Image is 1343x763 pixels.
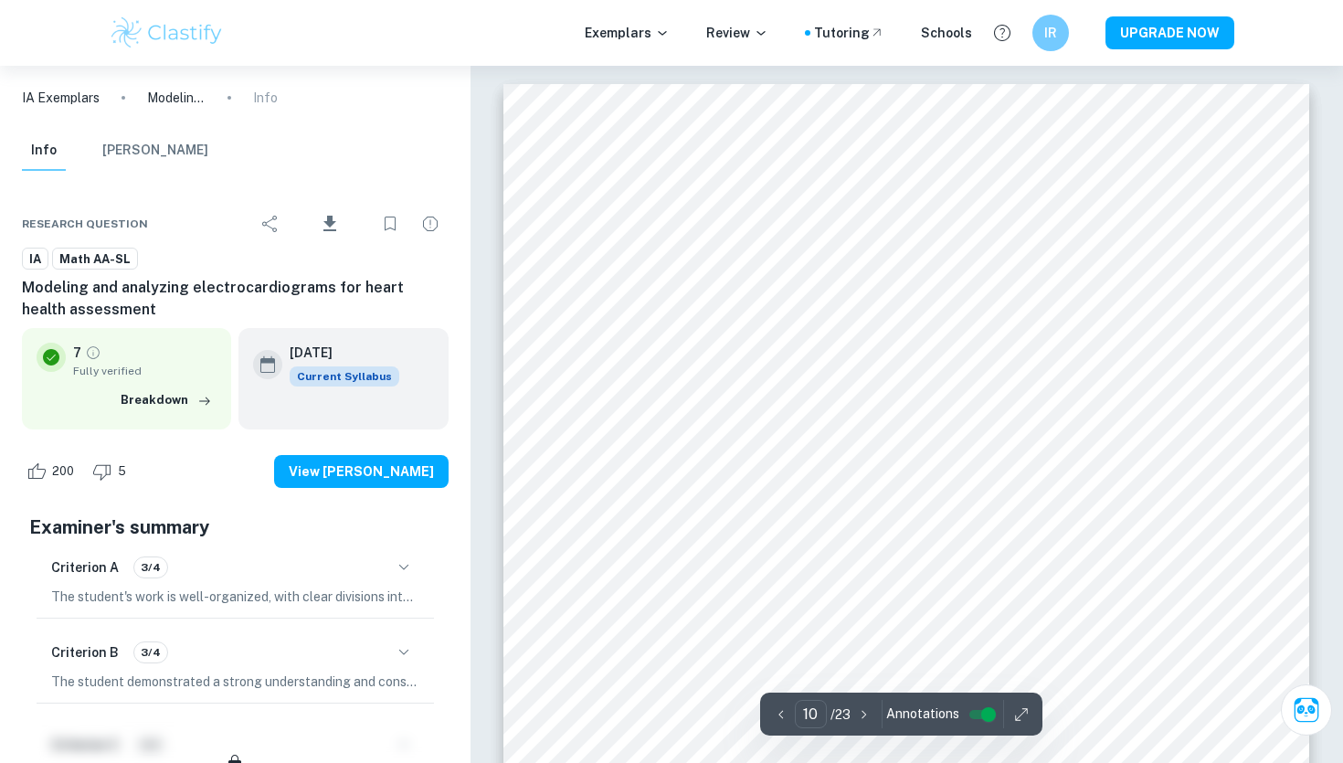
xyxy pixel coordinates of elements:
p: Info [253,88,278,108]
span: 3/4 [134,559,167,576]
span: 5 [108,462,136,481]
h6: IR [1041,23,1062,43]
img: Clastify logo [109,15,225,51]
p: Review [706,23,768,43]
button: IR [1032,15,1069,51]
div: Share [252,206,289,242]
a: Math AA-SL [52,248,138,270]
h6: Criterion B [51,642,119,662]
p: / 23 [830,705,851,725]
button: Ask Clai [1281,684,1332,736]
h6: [DATE] [290,343,385,363]
a: Schools [921,23,972,43]
span: Math AA-SL [53,250,137,269]
button: Info [22,131,66,171]
a: IA [22,248,48,270]
a: IA Exemplars [22,88,100,108]
a: Grade fully verified [85,344,101,361]
div: Bookmark [372,206,408,242]
div: Report issue [412,206,449,242]
button: UPGRADE NOW [1105,16,1234,49]
a: Tutoring [814,23,884,43]
h6: Criterion A [51,557,119,578]
p: The student demonstrated a strong understanding and consistent use of correct mathematical notati... [51,672,419,692]
button: Breakdown [116,387,217,414]
div: This exemplar is based on the current syllabus. Feel free to refer to it for inspiration/ideas wh... [290,366,399,387]
div: Like [22,457,84,486]
p: 7 [73,343,81,363]
span: IA [23,250,48,269]
span: Annotations [886,705,959,724]
p: Exemplars [585,23,670,43]
p: Modeling and analyzing electrocardiograms for heart health assessment [147,88,206,108]
div: Download [292,200,368,248]
h6: Modeling and analyzing electrocardiograms for heart health assessment [22,277,449,321]
span: Fully verified [73,363,217,379]
span: Current Syllabus [290,366,399,387]
div: Dislike [88,457,136,486]
button: View [PERSON_NAME] [274,455,449,488]
span: 3/4 [134,644,167,661]
button: [PERSON_NAME] [102,131,208,171]
span: 200 [42,462,84,481]
p: The student's work is well-organized, with clear divisions into sections such as introduction, bo... [51,587,419,607]
button: Help and Feedback [987,17,1018,48]
span: Research question [22,216,148,232]
h5: Examiner's summary [29,514,441,541]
